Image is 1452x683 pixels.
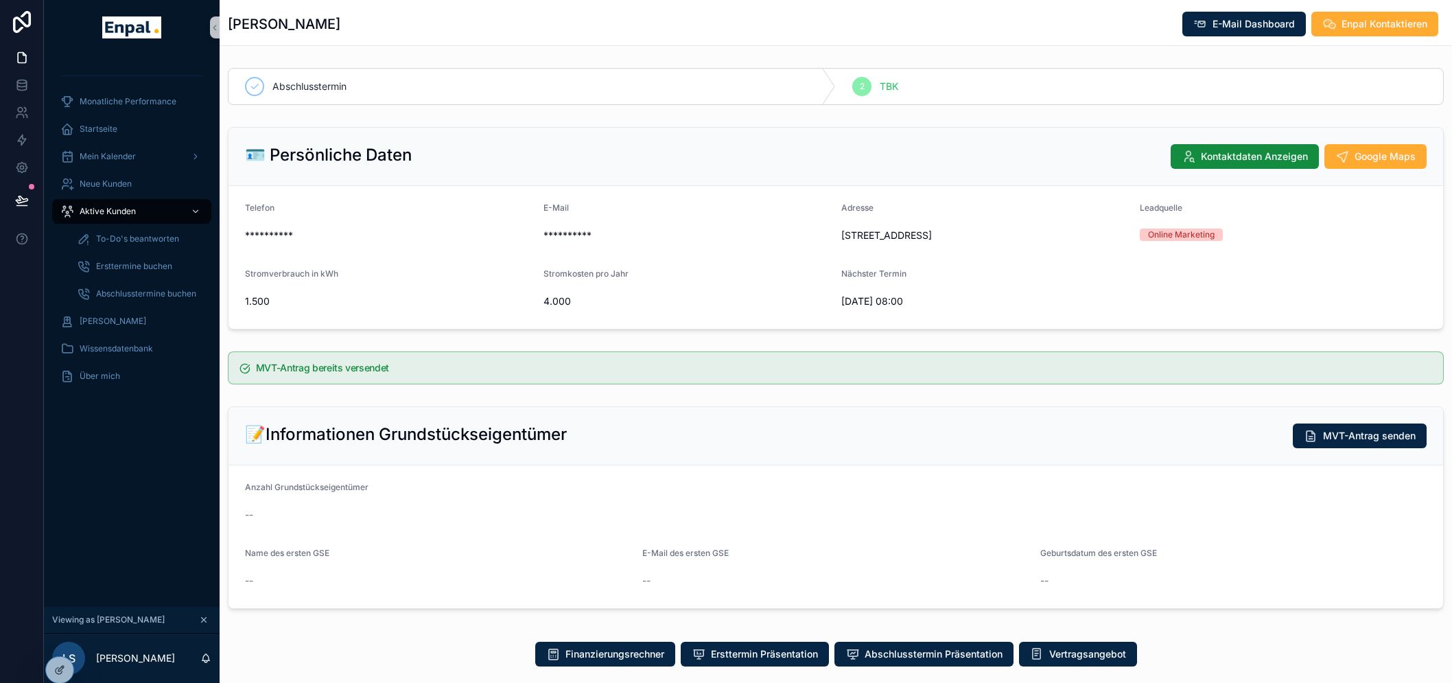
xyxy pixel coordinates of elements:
[52,144,211,169] a: Mein Kalender
[1148,229,1215,241] div: Online Marketing
[1040,548,1157,558] span: Geburtsdatum des ersten GSE
[80,96,176,107] span: Monatliche Performance
[52,172,211,196] a: Neue Kunden
[52,117,211,141] a: Startseite
[69,254,211,279] a: Ersttermine buchen
[1201,150,1308,163] span: Kontaktdaten Anzeigen
[245,202,274,213] span: Telefon
[245,548,329,558] span: Name des ersten GSE
[1140,202,1182,213] span: Leadquelle
[245,268,338,279] span: Stromverbrauch in kWh
[245,574,253,588] span: --
[841,294,1129,308] span: [DATE] 08:00
[80,316,146,327] span: [PERSON_NAME]
[245,424,567,445] h2: 📝Informationen Grundstückseigentümer
[1311,12,1438,36] button: Enpal Kontaktieren
[1323,429,1416,443] span: MVT-Antrag senden
[52,336,211,361] a: Wissensdatenbank
[69,281,211,306] a: Abschlusstermine buchen
[1182,12,1306,36] button: E-Mail Dashboard
[52,614,165,625] span: Viewing as [PERSON_NAME]
[841,268,906,279] span: Nächster Termin
[860,81,865,92] span: 2
[80,371,120,382] span: Über mich
[96,651,175,665] p: [PERSON_NAME]
[565,647,664,661] span: Finanzierungsrechner
[1171,144,1319,169] button: Kontaktdaten Anzeigen
[1324,144,1427,169] button: Google Maps
[642,574,651,588] span: --
[228,14,340,34] h1: [PERSON_NAME]
[642,548,729,558] span: E-Mail des ersten GSE
[52,89,211,114] a: Monatliche Performance
[80,343,153,354] span: Wissensdatenbank
[44,55,220,406] div: scrollable content
[96,288,196,299] span: Abschlusstermine buchen
[535,642,675,667] button: Finanzierungsrechner
[834,642,1014,667] button: Abschlusstermin Präsentation
[80,151,136,162] span: Mein Kalender
[256,363,1432,373] h5: MVT-Antrag bereits versendet
[96,233,179,244] span: To-Do's beantworten
[1355,150,1416,163] span: Google Maps
[52,309,211,334] a: [PERSON_NAME]
[102,16,161,38] img: App logo
[1019,642,1137,667] button: Vertragsangebot
[681,642,829,667] button: Ersttermin Präsentation
[880,80,898,93] span: TBK
[711,647,818,661] span: Ersttermin Präsentation
[272,80,347,93] span: Abschlusstermin
[245,294,532,308] span: 1.500
[245,508,253,522] span: --
[52,199,211,224] a: Aktive Kunden
[80,178,132,189] span: Neue Kunden
[1342,17,1427,31] span: Enpal Kontaktieren
[865,647,1003,661] span: Abschlusstermin Präsentation
[841,202,874,213] span: Adresse
[543,294,831,308] span: 4.000
[1040,574,1049,588] span: --
[245,482,368,492] span: Anzahl Grundstückseigentümer
[62,650,75,667] span: LS
[80,124,117,135] span: Startseite
[96,261,172,272] span: Ersttermine buchen
[69,227,211,251] a: To-Do's beantworten
[80,206,136,217] span: Aktive Kunden
[52,364,211,389] a: Über mich
[543,268,629,279] span: Stromkosten pro Jahr
[1049,647,1126,661] span: Vertragsangebot
[1213,17,1295,31] span: E-Mail Dashboard
[543,202,569,213] span: E-Mail
[245,144,412,166] h2: 🪪 Persönliche Daten
[1293,424,1427,448] button: MVT-Antrag senden
[841,229,1129,242] span: [STREET_ADDRESS]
